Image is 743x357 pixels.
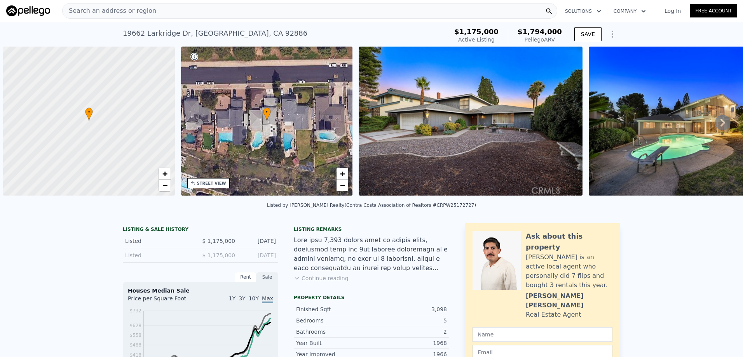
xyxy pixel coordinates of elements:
div: Finished Sqft [296,305,371,313]
div: Houses Median Sale [128,287,273,295]
a: Log In [655,7,690,15]
div: Bathrooms [296,328,371,336]
div: Listed by [PERSON_NAME] Realty (Contra Costa Association of Realtors #CRPW25172727) [267,203,476,208]
a: Zoom in [159,168,171,180]
div: Rent [235,272,256,282]
a: Zoom out [159,180,171,191]
div: Listing remarks [294,226,449,232]
div: Real Estate Agent [526,310,581,319]
img: Pellego [6,5,50,16]
div: [DATE] [241,251,276,259]
span: $ 1,175,000 [202,252,235,258]
button: Continue reading [294,274,349,282]
span: • [85,109,93,116]
span: + [162,169,167,178]
div: Price per Square Foot [128,295,201,307]
span: 10Y [249,295,259,302]
span: $1,175,000 [454,28,499,36]
div: Year Built [296,339,371,347]
div: Lore ipsu 7,393 dolors amet co adipis elits, doeiusmod temp inc 9ut laboree doloremagn al e admin... [294,236,449,273]
button: SAVE [574,27,602,41]
div: 1968 [371,339,447,347]
a: Zoom in [337,168,348,180]
input: Name [473,327,612,342]
tspan: $488 [129,342,141,348]
button: Solutions [559,4,607,18]
div: Ask about this property [526,231,612,253]
span: Search an address or region [63,6,156,16]
img: Sale: 167527079 Parcel: 63267624 [359,47,583,196]
span: 3Y [239,295,245,302]
span: − [162,180,167,190]
tspan: $732 [129,308,141,314]
div: Listed [125,251,194,259]
span: • [263,109,271,116]
div: Property details [294,295,449,301]
button: Show Options [605,26,620,42]
span: $1,794,000 [518,28,562,36]
div: LISTING & SALE HISTORY [123,226,278,234]
span: Max [262,295,273,303]
div: STREET VIEW [197,180,226,186]
div: 5 [371,317,447,324]
div: [PERSON_NAME] [PERSON_NAME] [526,291,612,310]
tspan: $558 [129,333,141,338]
div: Pellego ARV [518,36,562,43]
div: [PERSON_NAME] is an active local agent who personally did 7 flips and bought 3 rentals this year. [526,253,612,290]
span: + [340,169,345,178]
div: [DATE] [241,237,276,245]
div: • [263,107,271,121]
div: Bedrooms [296,317,371,324]
tspan: $628 [129,323,141,328]
button: Company [607,4,652,18]
a: Zoom out [337,180,348,191]
span: 1Y [229,295,235,302]
span: Active Listing [458,36,495,43]
span: − [340,180,345,190]
a: Free Account [690,4,737,17]
div: Sale [256,272,278,282]
div: Listed [125,237,194,245]
div: 2 [371,328,447,336]
div: • [85,107,93,121]
div: 19662 Larkridge Dr , [GEOGRAPHIC_DATA] , CA 92886 [123,28,307,39]
span: $ 1,175,000 [202,238,235,244]
div: 3,098 [371,305,447,313]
